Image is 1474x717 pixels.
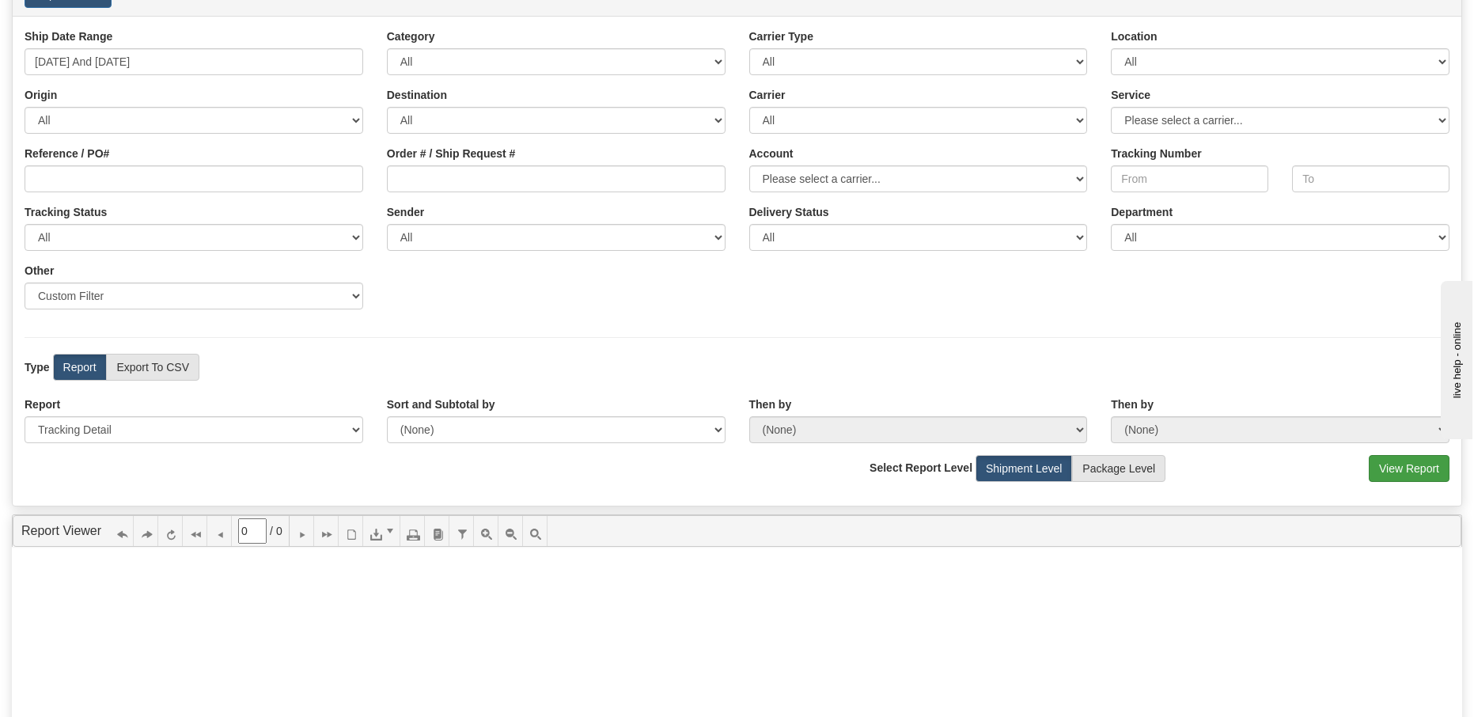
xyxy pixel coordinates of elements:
[387,396,495,412] label: Sort and Subtotal by
[1111,87,1150,103] label: Service
[976,455,1073,482] label: Shipment Level
[1369,455,1449,482] button: View Report
[276,523,282,539] span: 0
[12,13,146,25] div: live help - online
[387,146,516,161] label: Order # / Ship Request #
[25,359,50,375] label: Type
[25,263,54,279] label: Other
[25,87,57,103] label: Origin
[1292,165,1449,192] input: To
[387,204,424,220] label: Sender
[387,28,435,44] label: Category
[53,354,107,381] label: Report
[1111,146,1201,161] label: Tracking Number
[25,204,107,220] label: Tracking Status
[749,87,786,103] label: Carrier
[25,28,112,44] label: Ship Date Range
[749,28,813,44] label: Carrier Type
[21,524,101,537] a: Report Viewer
[1072,455,1165,482] label: Package Level
[1111,165,1268,192] input: From
[387,87,447,103] label: Destination
[1438,278,1472,439] iframe: chat widget
[106,354,199,381] label: Export To CSV
[1111,204,1173,220] label: Department
[749,224,1088,251] select: Please ensure data set in report has been RECENTLY tracked from your Shipment History
[749,204,829,220] label: Please ensure data set in report has been RECENTLY tracked from your Shipment History
[25,396,60,412] label: Report
[870,460,972,476] label: Select Report Level
[1111,28,1157,44] label: Location
[270,523,273,539] span: /
[25,146,109,161] label: Reference / PO#
[749,396,792,412] label: Then by
[749,146,794,161] label: Account
[1111,396,1154,412] label: Then by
